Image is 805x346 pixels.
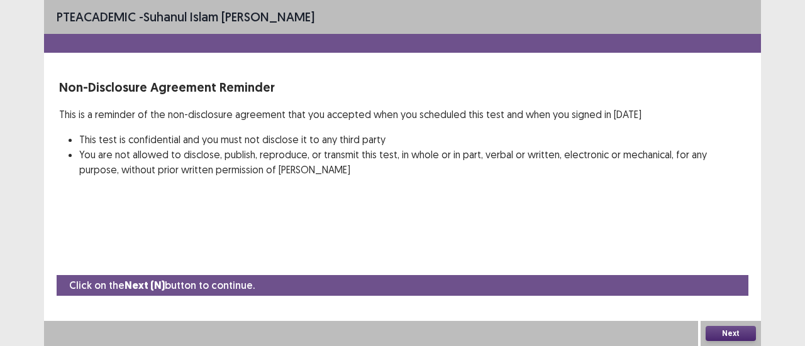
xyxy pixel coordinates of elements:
[79,132,746,147] li: This test is confidential and you must not disclose it to any third party
[69,278,255,293] p: Click on the button to continue.
[59,107,746,122] p: This is a reminder of the non-disclosure agreement that you accepted when you scheduled this test...
[59,78,746,97] p: Non-Disclosure Agreement Reminder
[125,279,165,292] strong: Next (N)
[57,8,314,26] p: - suhanul Islam [PERSON_NAME]
[706,326,756,341] button: Next
[79,147,746,177] li: You are not allowed to disclose, publish, reproduce, or transmit this test, in whole or in part, ...
[57,9,136,24] span: PTE academic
